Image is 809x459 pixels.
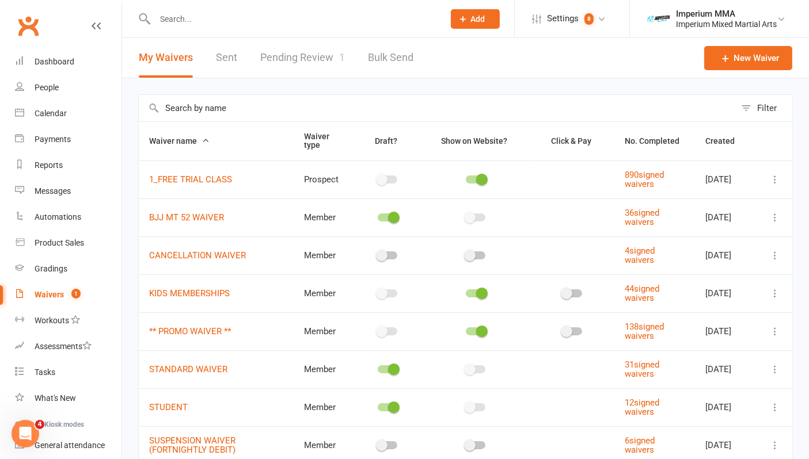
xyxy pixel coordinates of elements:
a: 6signed waivers [625,435,655,456]
a: Waivers 1 [15,282,121,308]
a: General attendance kiosk mode [15,433,121,458]
div: Automations [35,212,81,221]
span: 1 [71,289,81,299]
span: Created [705,136,747,146]
a: Dashboard [15,49,121,75]
a: BJJ MT 52 WAIVER [149,212,224,223]
a: STANDARD WAIVER [149,364,227,374]
span: 4 [35,420,44,429]
th: No. Completed [614,122,695,160]
span: Draft? [375,136,397,146]
td: Member [294,388,355,426]
a: Messages [15,178,121,204]
td: [DATE] [695,388,758,426]
div: Gradings [35,264,67,273]
a: Assessments [15,334,121,359]
td: [DATE] [695,160,758,198]
a: SUSPENSION WAIVER (FORTNIGHTLY DEBIT) [149,435,236,456]
span: Settings [547,6,579,32]
a: 31signed waivers [625,359,659,380]
a: 1_FREE TRIAL CLASS [149,174,232,185]
span: Add [471,14,485,24]
span: Click & Pay [551,136,591,146]
td: [DATE] [695,312,758,350]
button: Show on Website? [431,134,520,148]
div: General attendance [35,441,105,450]
a: Reports [15,152,121,178]
a: STUDENT [149,402,188,412]
a: Payments [15,127,121,152]
td: Member [294,198,355,236]
td: Prospect [294,160,355,198]
a: KIDS MEMBERSHIPS [149,288,230,299]
a: Workouts [15,308,121,334]
a: 44signed waivers [625,284,659,304]
th: Waiver type [294,122,355,160]
span: Show on Website? [441,136,507,146]
a: CANCELLATION WAIVER [149,250,246,261]
td: Member [294,274,355,312]
button: Add [451,9,500,29]
div: Tasks [35,368,55,377]
div: Product Sales [35,238,84,247]
div: Imperium Mixed Martial Arts [676,19,777,29]
a: Calendar [15,101,121,127]
div: What's New [35,393,76,403]
input: Search... [151,11,436,27]
a: New Waiver [704,46,792,70]
td: Member [294,312,355,350]
a: What's New [15,385,121,411]
span: Waiver name [149,136,210,146]
td: [DATE] [695,198,758,236]
div: Filter [757,101,777,115]
a: Sent [216,38,237,78]
a: 4signed waivers [625,246,655,266]
button: Created [705,134,747,148]
td: [DATE] [695,274,758,312]
div: Assessments [35,342,92,351]
a: Clubworx [14,12,43,40]
div: Calendar [35,109,67,118]
a: Pending Review1 [260,38,345,78]
button: Waiver name [149,134,210,148]
a: Tasks [15,359,121,385]
td: [DATE] [695,350,758,388]
iframe: Intercom live chat [12,420,39,447]
a: Gradings [15,256,121,282]
a: Bulk Send [368,38,413,78]
div: People [35,83,59,92]
a: Product Sales [15,230,121,256]
img: thumb_image1639376871.png [647,7,670,30]
a: 12signed waivers [625,397,659,418]
div: Imperium MMA [676,9,777,19]
button: My Waivers [139,38,193,78]
div: Waivers [35,290,64,299]
div: Messages [35,186,71,196]
div: Dashboard [35,57,74,66]
span: 8 [584,13,594,25]
button: Filter [735,95,792,121]
span: 1 [339,51,345,63]
a: 36signed waivers [625,208,659,228]
button: Click & Pay [541,134,604,148]
a: People [15,75,121,101]
a: Automations [15,204,121,230]
input: Search by name [139,95,735,121]
td: Member [294,236,355,274]
a: 138signed waivers [625,322,664,342]
a: 890signed waivers [625,170,664,190]
div: Payments [35,135,71,144]
div: Reports [35,160,63,170]
td: [DATE] [695,236,758,274]
button: Draft? [364,134,410,148]
td: Member [294,350,355,388]
div: Workouts [35,316,69,325]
